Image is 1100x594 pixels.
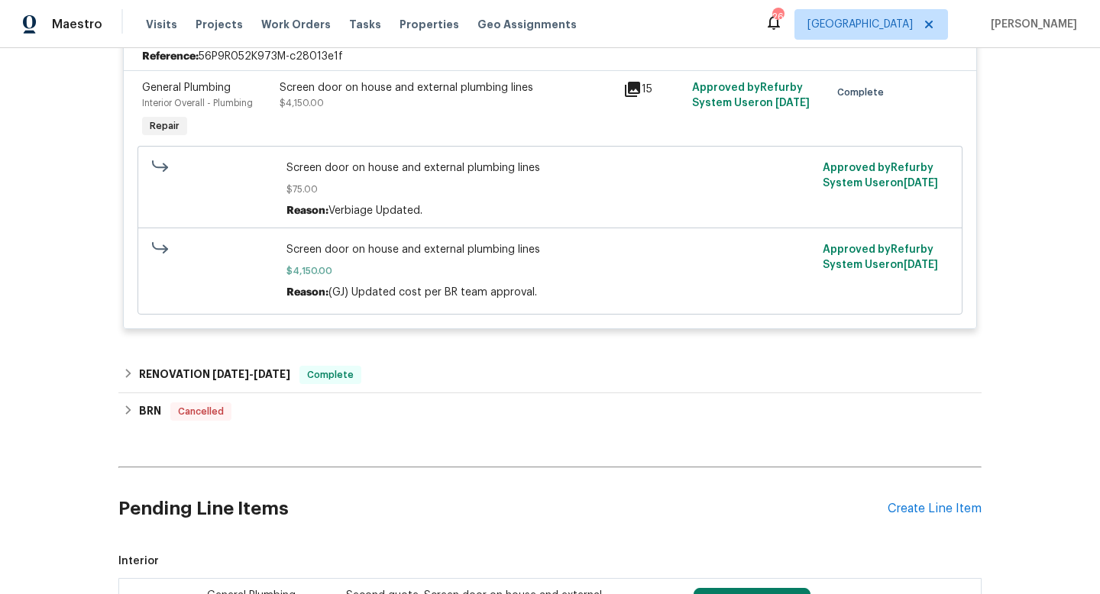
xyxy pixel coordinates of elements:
[212,369,249,379] span: [DATE]
[118,554,982,569] span: Interior
[286,160,814,176] span: Screen door on house and external plumbing lines
[286,205,328,216] span: Reason:
[280,98,324,108] span: $4,150.00
[904,260,938,270] span: [DATE]
[118,393,982,430] div: BRN Cancelled
[301,367,360,383] span: Complete
[328,205,422,216] span: Verbiage Updated.
[118,357,982,393] div: RENOVATION [DATE]-[DATE]Complete
[142,49,199,64] b: Reference:
[142,98,253,108] span: Interior Overall - Plumbing
[52,17,102,32] span: Maestro
[623,80,683,98] div: 15
[775,98,810,108] span: [DATE]
[904,178,938,189] span: [DATE]
[772,9,783,24] div: 26
[888,502,982,516] div: Create Line Item
[124,43,976,70] div: 56P9R052K973M-c28013e1f
[142,82,231,93] span: General Plumbing
[286,263,814,279] span: $4,150.00
[692,82,810,108] span: Approved by Refurby System User on
[286,182,814,197] span: $75.00
[286,287,328,298] span: Reason:
[477,17,577,32] span: Geo Assignments
[146,17,177,32] span: Visits
[823,244,938,270] span: Approved by Refurby System User on
[118,473,888,544] h2: Pending Line Items
[328,287,537,298] span: (GJ) Updated cost per BR team approval.
[144,118,186,134] span: Repair
[172,404,230,419] span: Cancelled
[261,17,331,32] span: Work Orders
[286,242,814,257] span: Screen door on house and external plumbing lines
[823,163,938,189] span: Approved by Refurby System User on
[837,85,890,100] span: Complete
[280,80,614,95] div: Screen door on house and external plumbing lines
[139,366,290,384] h6: RENOVATION
[400,17,459,32] span: Properties
[254,369,290,379] span: [DATE]
[212,369,290,379] span: -
[807,17,913,32] span: [GEOGRAPHIC_DATA]
[985,17,1077,32] span: [PERSON_NAME]
[349,19,381,30] span: Tasks
[139,402,161,421] h6: BRN
[196,17,243,32] span: Projects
